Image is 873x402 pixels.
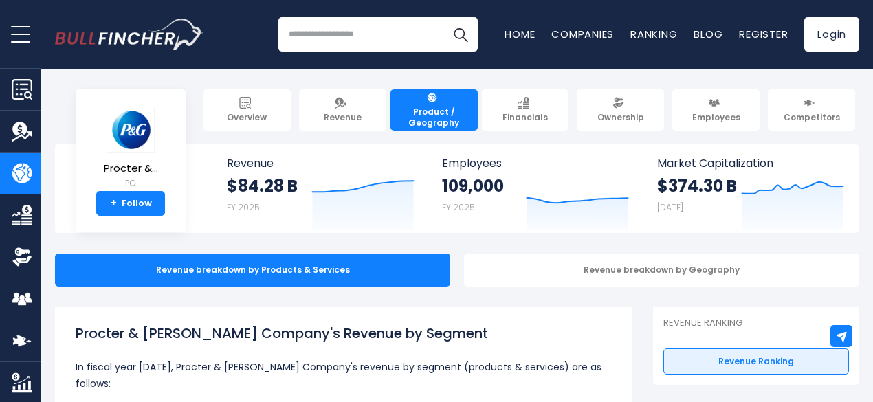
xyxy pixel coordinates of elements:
[443,17,478,52] button: Search
[227,112,267,123] span: Overview
[482,89,569,131] a: Financials
[299,89,386,131] a: Revenue
[657,201,683,213] small: [DATE]
[694,27,722,41] a: Blog
[804,17,859,52] a: Login
[390,89,478,131] a: Product / Geography
[768,89,855,131] a: Competitors
[104,177,158,190] small: PG
[657,175,737,197] strong: $374.30 B
[692,112,740,123] span: Employees
[643,144,858,233] a: Market Capitalization $374.30 B [DATE]
[577,89,664,131] a: Ownership
[227,175,298,197] strong: $84.28 B
[55,254,450,287] div: Revenue breakdown by Products & Services
[739,27,788,41] a: Register
[12,247,32,267] img: Ownership
[597,112,644,123] span: Ownership
[784,112,840,123] span: Competitors
[110,197,117,210] strong: +
[663,348,849,375] a: Revenue Ranking
[76,359,612,392] p: In fiscal year [DATE], Procter & [PERSON_NAME] Company's revenue by segment (products & services)...
[96,191,165,216] a: +Follow
[213,144,428,233] a: Revenue $84.28 B FY 2025
[505,27,535,41] a: Home
[551,27,614,41] a: Companies
[428,144,642,233] a: Employees 109,000 FY 2025
[672,89,760,131] a: Employees
[630,27,677,41] a: Ranking
[657,157,844,170] span: Market Capitalization
[663,317,849,329] p: Revenue Ranking
[397,107,472,128] span: Product / Geography
[203,89,291,131] a: Overview
[104,163,158,175] span: Procter &...
[442,175,504,197] strong: 109,000
[76,323,612,344] h1: Procter & [PERSON_NAME] Company's Revenue by Segment
[324,112,362,123] span: Revenue
[464,254,859,287] div: Revenue breakdown by Geography
[103,106,159,192] a: Procter &... PG
[502,112,548,123] span: Financials
[227,201,260,213] small: FY 2025
[442,201,475,213] small: FY 2025
[227,157,415,170] span: Revenue
[442,157,628,170] span: Employees
[55,19,203,50] img: Bullfincher logo
[55,19,203,50] a: Go to homepage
